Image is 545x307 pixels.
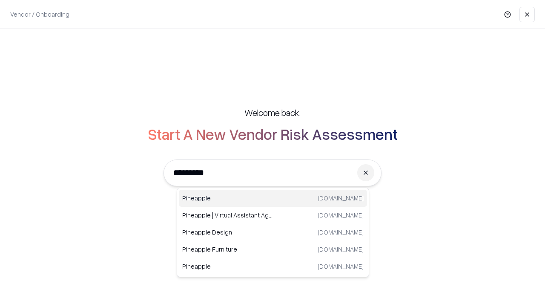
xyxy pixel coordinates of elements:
p: Pineapple Furniture [182,245,273,254]
p: [DOMAIN_NAME] [318,228,364,237]
p: [DOMAIN_NAME] [318,194,364,203]
p: [DOMAIN_NAME] [318,245,364,254]
p: Vendor / Onboarding [10,10,69,19]
h5: Welcome back, [244,107,301,119]
p: [DOMAIN_NAME] [318,211,364,220]
div: Suggestions [177,188,369,277]
h2: Start A New Vendor Risk Assessment [148,125,398,142]
p: Pineapple Design [182,228,273,237]
p: Pineapple | Virtual Assistant Agency [182,211,273,220]
p: [DOMAIN_NAME] [318,262,364,271]
p: Pineapple [182,194,273,203]
p: Pineapple [182,262,273,271]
